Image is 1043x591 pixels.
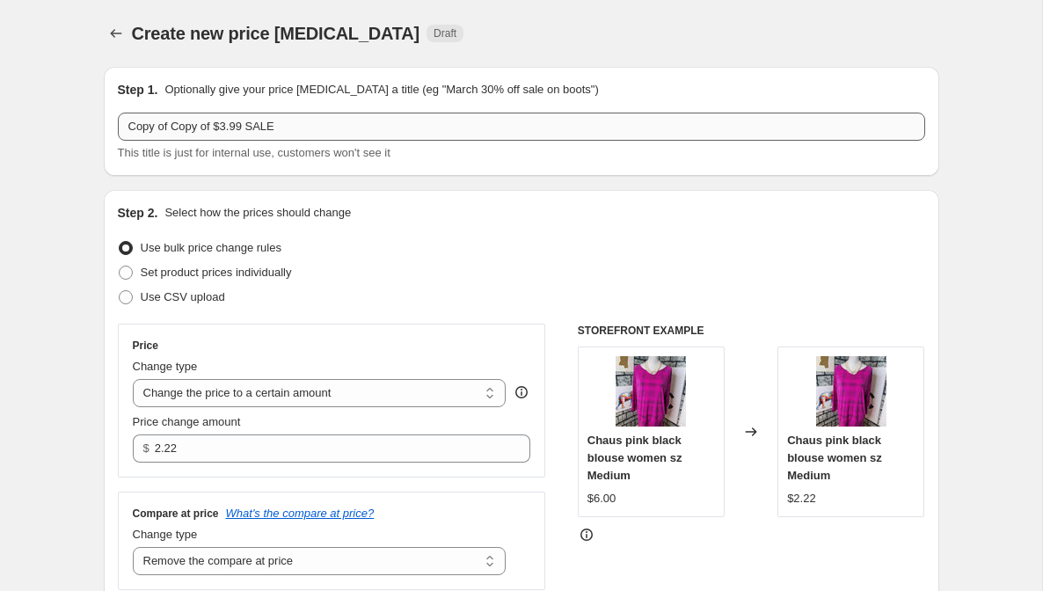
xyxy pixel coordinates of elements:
h3: Compare at price [133,507,219,521]
span: Change type [133,528,198,541]
h2: Step 1. [118,81,158,98]
h6: STOREFRONT EXAMPLE [578,324,925,338]
div: $2.22 [787,490,816,507]
span: This title is just for internal use, customers won't see it [118,146,390,159]
input: 30% off holiday sale [118,113,925,141]
span: Set product prices individually [141,266,292,279]
input: 80.00 [155,434,504,463]
div: help [513,383,530,401]
span: $ [143,441,150,455]
span: Change type [133,360,198,373]
span: Chaus pink black blouse women sz Medium [587,434,682,482]
span: Chaus pink black blouse women sz Medium [787,434,882,482]
h3: Price [133,339,158,353]
span: Create new price [MEDICAL_DATA] [132,24,420,43]
span: Use bulk price change rules [141,241,281,254]
p: Optionally give your price [MEDICAL_DATA] a title (eg "March 30% off sale on boots") [164,81,598,98]
span: Price change amount [133,415,241,428]
div: $6.00 [587,490,616,507]
img: 133EE91B-CE21-4FAF-A361-7D7E411E67BD_80x.jpg [616,356,686,427]
button: What's the compare at price? [226,507,375,520]
button: Price change jobs [104,21,128,46]
h2: Step 2. [118,204,158,222]
span: Use CSV upload [141,290,225,303]
p: Select how the prices should change [164,204,351,222]
img: 133EE91B-CE21-4FAF-A361-7D7E411E67BD_80x.jpg [816,356,886,427]
span: Draft [434,26,456,40]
